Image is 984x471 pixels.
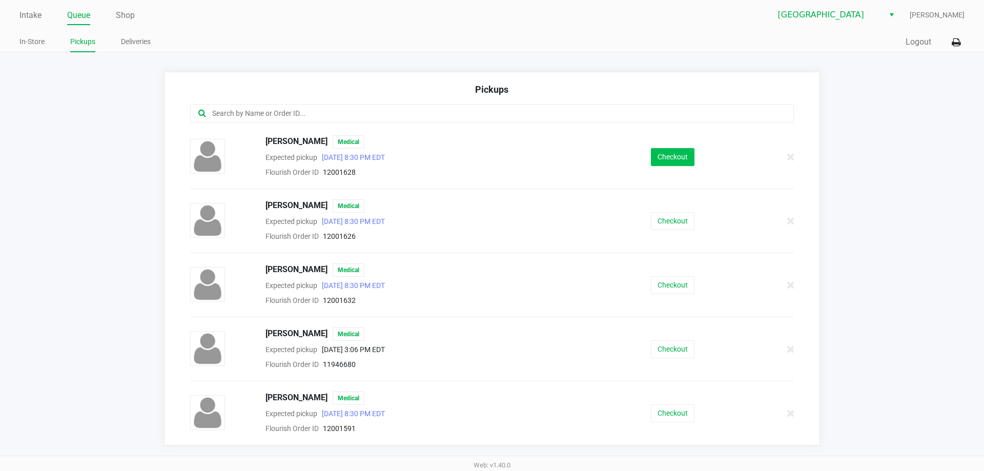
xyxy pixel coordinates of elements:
[323,360,356,368] span: 11946680
[265,424,319,433] span: Flourish Order ID
[317,281,385,290] span: [DATE] 8:30 PM EDT
[333,327,364,341] span: Medical
[317,153,385,161] span: [DATE] 8:30 PM EDT
[67,8,90,23] a: Queue
[651,276,694,294] button: Checkout
[317,217,385,226] span: [DATE] 8:30 PM EDT
[333,135,364,149] span: Medical
[333,263,364,277] span: Medical
[265,135,327,149] span: [PERSON_NAME]
[116,8,135,23] a: Shop
[265,345,317,354] span: Expected pickup
[265,296,319,304] span: Flourish Order ID
[651,148,694,166] button: Checkout
[906,36,931,48] button: Logout
[265,409,317,418] span: Expected pickup
[317,409,385,418] span: [DATE] 8:30 PM EDT
[651,404,694,422] button: Checkout
[19,35,45,48] a: In-Store
[121,35,151,48] a: Deliveries
[910,10,965,21] span: [PERSON_NAME]
[333,199,364,213] span: Medical
[475,84,508,95] span: Pickups
[651,340,694,358] button: Checkout
[265,168,319,176] span: Flourish Order ID
[265,281,317,290] span: Expected pickup
[70,35,95,48] a: Pickups
[884,6,899,24] button: Select
[211,108,740,119] input: Search by Name or Order ID...
[265,263,327,277] span: [PERSON_NAME]
[265,232,319,240] span: Flourish Order ID
[323,424,356,433] span: 12001591
[651,212,694,230] button: Checkout
[317,345,385,354] span: [DATE] 3:06 PM EDT
[265,392,327,405] span: [PERSON_NAME]
[265,327,327,341] span: [PERSON_NAME]
[265,217,317,226] span: Expected pickup
[323,296,356,304] span: 12001632
[265,360,319,368] span: Flourish Order ID
[474,461,510,469] span: Web: v1.40.0
[323,232,356,240] span: 12001626
[778,9,878,21] span: [GEOGRAPHIC_DATA]
[265,153,317,161] span: Expected pickup
[333,392,364,405] span: Medical
[19,8,42,23] a: Intake
[265,199,327,213] span: [PERSON_NAME]
[323,168,356,176] span: 12001628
